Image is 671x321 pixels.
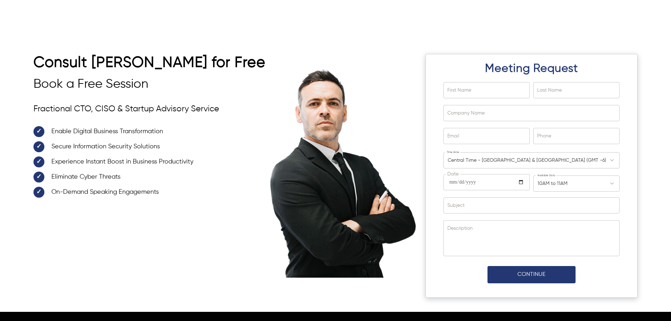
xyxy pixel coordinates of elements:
[439,58,624,80] h2: Meeting Request
[445,149,460,155] label: Time Zone
[33,100,275,118] p: Fractional CTO, CISO & Startup Advisory Service
[51,142,160,152] span: Secure Information Security Solutions
[487,266,576,283] button: Continue
[51,127,163,136] span: Enable Digital Business Transformation
[33,77,275,92] h3: Book a Free Session
[51,187,159,197] span: On-Demand Speaking Engagements
[51,157,193,167] span: Experience Instant Boost in Business Productivity
[51,172,120,182] span: Eliminate Cyber Threats
[538,180,567,187] div: 10AM to 11AM
[448,157,606,164] div: Central Time - [GEOGRAPHIC_DATA] & [GEOGRAPHIC_DATA] (GMT -6)
[33,54,275,75] h2: Consult [PERSON_NAME] for Free
[535,173,556,178] label: Available Slots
